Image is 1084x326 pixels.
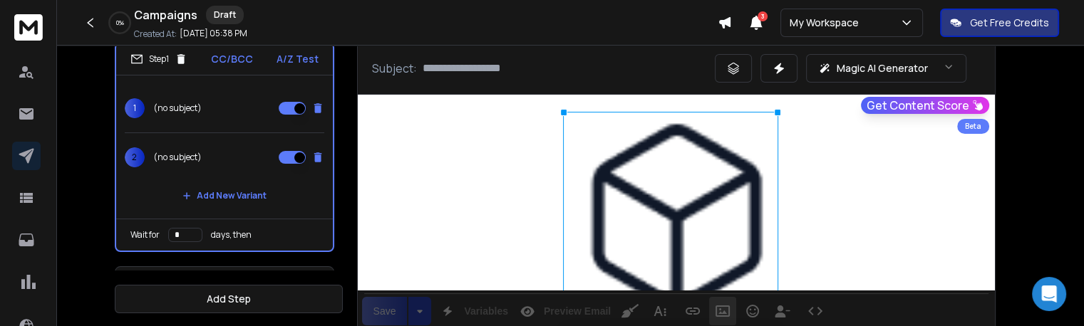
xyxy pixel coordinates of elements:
p: (no subject) [153,152,202,163]
p: (no subject) [153,102,202,114]
button: Variables [434,297,511,325]
span: 1 [125,98,145,118]
p: days, then [211,229,252,241]
p: CC/BCC [211,52,253,66]
div: Beta [957,119,989,134]
h1: Campaigns [134,6,197,23]
p: 0 % [116,19,124,27]
li: Step1CC/BCCA/Z Test1(no subject)2(no subject)Add New VariantWait fordays, then [115,42,334,252]
div: Save [362,297,408,325]
div: Step 1 [130,53,187,65]
div: Open Intercom Messenger [1032,277,1066,311]
button: Preview Email [514,297,614,325]
p: Subject: [372,60,417,77]
p: A/Z Test [277,52,319,66]
button: Add New Variant [171,182,278,210]
div: Draft [206,6,244,24]
p: Created At: [134,28,177,40]
button: Add Step [115,285,343,313]
p: Get Free Credits [970,16,1049,30]
p: Wait for [130,229,160,241]
p: [DATE] 05:38 PM [180,28,247,39]
p: My Workspace [790,16,864,30]
span: Preview Email [541,305,614,317]
span: 3 [758,11,768,21]
span: 2 [125,147,145,167]
p: Magic AI Generator [837,61,928,75]
button: Get Free Credits [940,9,1059,37]
button: Magic AI Generator [806,54,966,83]
button: Get Content Score [861,97,989,114]
span: Variables [461,305,511,317]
